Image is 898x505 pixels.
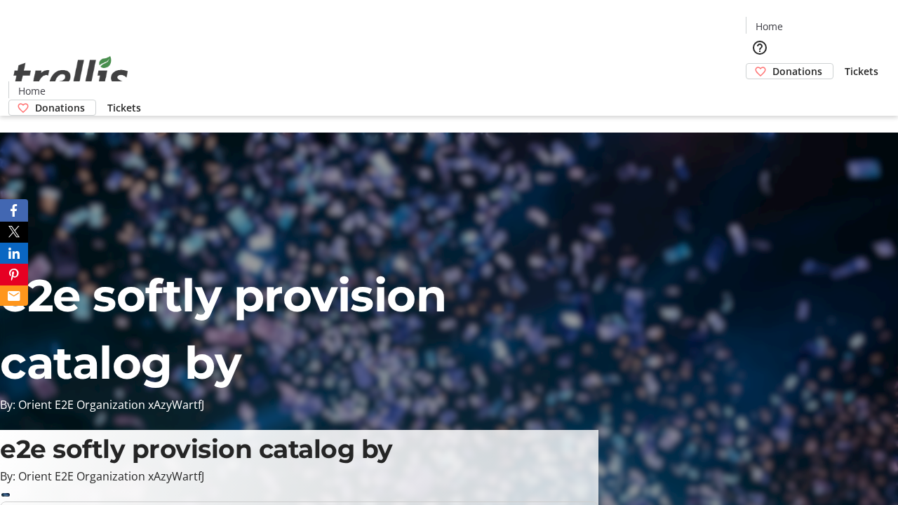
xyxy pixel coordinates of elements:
[18,83,46,98] span: Home
[8,41,133,111] img: Orient E2E Organization xAzyWartfJ's Logo
[746,19,791,34] a: Home
[833,64,890,79] a: Tickets
[746,63,833,79] a: Donations
[772,64,822,79] span: Donations
[9,83,54,98] a: Home
[8,100,96,116] a: Donations
[35,100,85,115] span: Donations
[107,100,141,115] span: Tickets
[746,34,774,62] button: Help
[756,19,783,34] span: Home
[845,64,878,79] span: Tickets
[96,100,152,115] a: Tickets
[746,79,774,107] button: Cart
